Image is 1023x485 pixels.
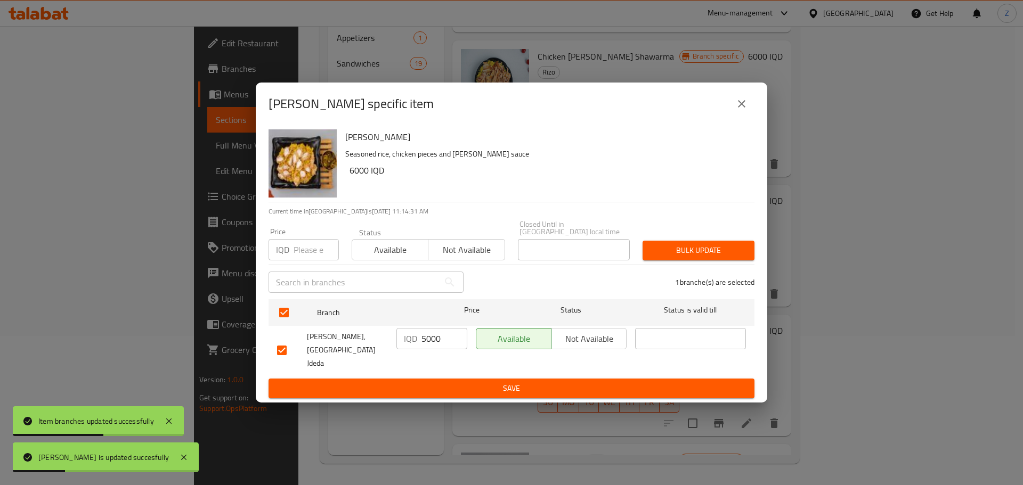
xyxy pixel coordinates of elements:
span: Save [277,382,746,395]
span: Status [516,303,627,317]
h6: 6000 IQD [350,163,746,178]
button: close [729,91,754,117]
button: Bulk update [643,241,754,260]
div: Item branches updated successfully [38,415,154,427]
h6: [PERSON_NAME] [345,129,746,144]
button: Save [269,379,754,398]
span: Not available [556,331,622,347]
button: Available [352,239,428,260]
span: [PERSON_NAME], [GEOGRAPHIC_DATA] Jdeda [307,330,388,370]
input: Please enter price [421,328,467,349]
span: Bulk update [651,244,746,257]
p: Current time in [GEOGRAPHIC_DATA] is [DATE] 11:14:31 AM [269,207,754,216]
span: Branch [317,306,428,319]
p: 1 branche(s) are selected [675,277,754,287]
input: Please enter price [294,239,339,260]
input: Search in branches [269,272,439,293]
button: Available [476,328,551,349]
p: IQD [276,243,289,256]
span: Not available [433,242,500,258]
span: Available [356,242,424,258]
span: Status is valid till [635,303,746,317]
div: [PERSON_NAME] is updated succesfully [38,451,169,463]
h2: [PERSON_NAME] specific item [269,95,434,112]
p: Seasoned rice, chicken pieces and [PERSON_NAME] sauce [345,147,746,161]
p: IQD [404,332,417,345]
img: Herb Rizo [269,129,337,198]
button: Not available [551,328,627,349]
button: Not available [428,239,505,260]
span: Price [436,303,507,317]
span: Available [481,331,547,347]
